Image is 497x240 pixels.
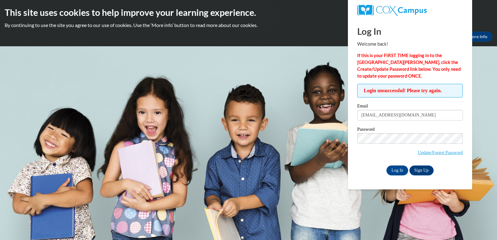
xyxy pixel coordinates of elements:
[357,5,463,16] a: COX Campus
[357,127,463,133] label: Password
[409,165,434,175] a: Sign Up
[463,32,492,42] a: More Info
[357,41,463,48] p: Welcome back!
[357,25,463,38] h1: Log In
[5,6,492,19] h2: This site uses cookies to help improve your learning experience.
[5,22,492,29] p: By continuing to use the site you agree to our use of cookies. Use the ‘More info’ button to read...
[386,165,408,175] input: Log In
[357,104,463,110] label: Email
[357,5,427,16] img: COX Campus
[357,53,461,79] strong: If this is your FIRST TIME logging in to the [GEOGRAPHIC_DATA][PERSON_NAME], click the Create/Upd...
[357,84,463,97] span: Login unsuccessful! Please try again.
[418,150,463,155] a: Update/Forgot Password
